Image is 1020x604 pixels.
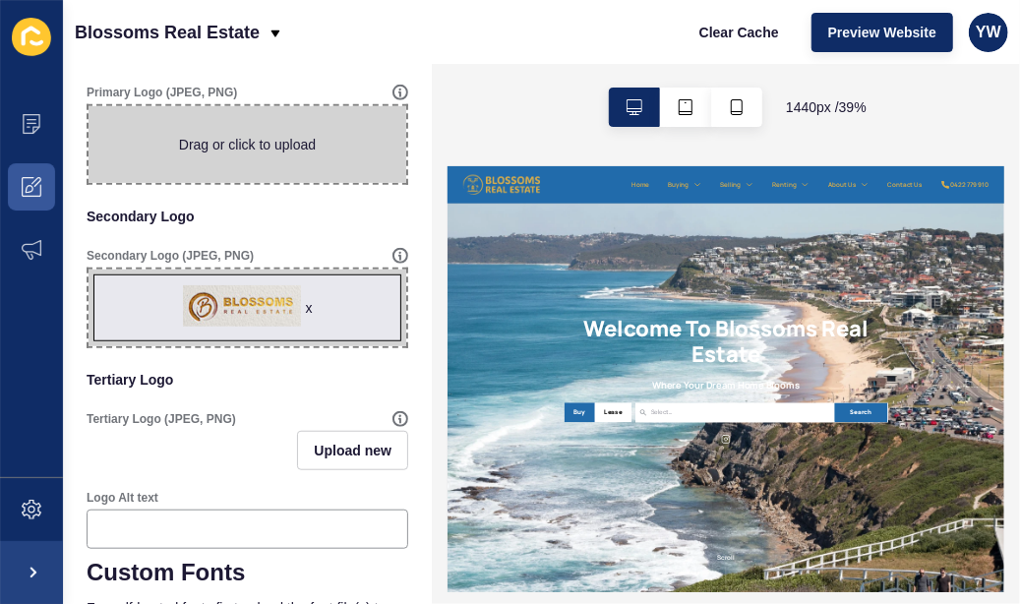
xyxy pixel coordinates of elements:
[87,411,236,427] label: Tertiary Logo (JPEG, PNG)
[87,195,408,238] p: Secondary Logo
[469,35,514,59] a: Home
[297,431,408,470] button: Upload new
[306,298,313,318] div: x
[562,35,615,59] a: Buying
[87,559,408,586] h1: Custom Fonts
[827,35,888,59] a: Renting
[828,23,936,42] span: Preview Website
[695,35,748,59] a: Selling
[75,8,260,57] p: Blossoms Real Estate
[786,97,867,117] span: 1440 px / 39 %
[521,542,896,571] h2: Where Your Dream Home Blooms
[87,490,158,506] label: Logo Alt text
[314,441,391,460] span: Upload new
[811,13,953,52] button: Preview Website
[87,248,254,264] label: Secondary Logo (JPEG, PNG)
[683,13,796,52] button: Clear Cache
[87,358,408,401] p: Tertiary Logo
[39,20,236,75] img: Company logo
[976,23,1001,42] span: YW
[699,23,779,42] span: Clear Cache
[87,85,237,100] label: Primary Logo (JPEG, PNG)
